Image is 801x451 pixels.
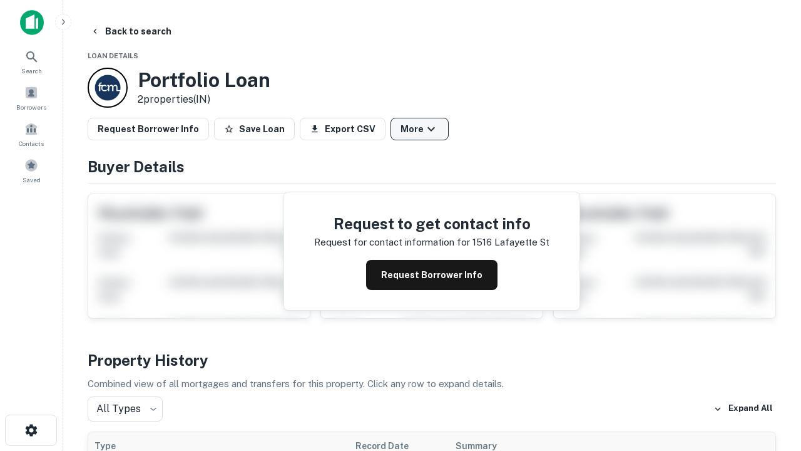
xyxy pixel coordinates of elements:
button: Expand All [710,400,776,418]
img: capitalize-icon.png [20,10,44,35]
p: Combined view of all mortgages and transfers for this property. Click any row to expand details. [88,376,776,391]
p: 2 properties (IN) [138,92,270,107]
span: Loan Details [88,52,138,60]
div: All Types [88,397,163,422]
button: Request Borrower Info [366,260,497,290]
iframe: Chat Widget [738,351,801,411]
h4: Buyer Details [88,155,776,178]
a: Search [4,44,59,78]
button: Request Borrower Info [88,118,209,140]
a: Contacts [4,117,59,151]
p: 1516 lafayette st [472,235,549,250]
h4: Request to get contact info [314,212,549,235]
span: Search [21,66,42,76]
h3: Portfolio Loan [138,68,270,92]
a: Borrowers [4,81,59,115]
button: Back to search [85,20,176,43]
a: Saved [4,153,59,187]
button: Save Loan [214,118,295,140]
span: Borrowers [16,102,46,112]
span: Contacts [19,138,44,148]
h4: Property History [88,349,776,371]
button: More [390,118,449,140]
span: Saved [23,175,41,185]
p: Request for contact information for [314,235,470,250]
button: Export CSV [300,118,385,140]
